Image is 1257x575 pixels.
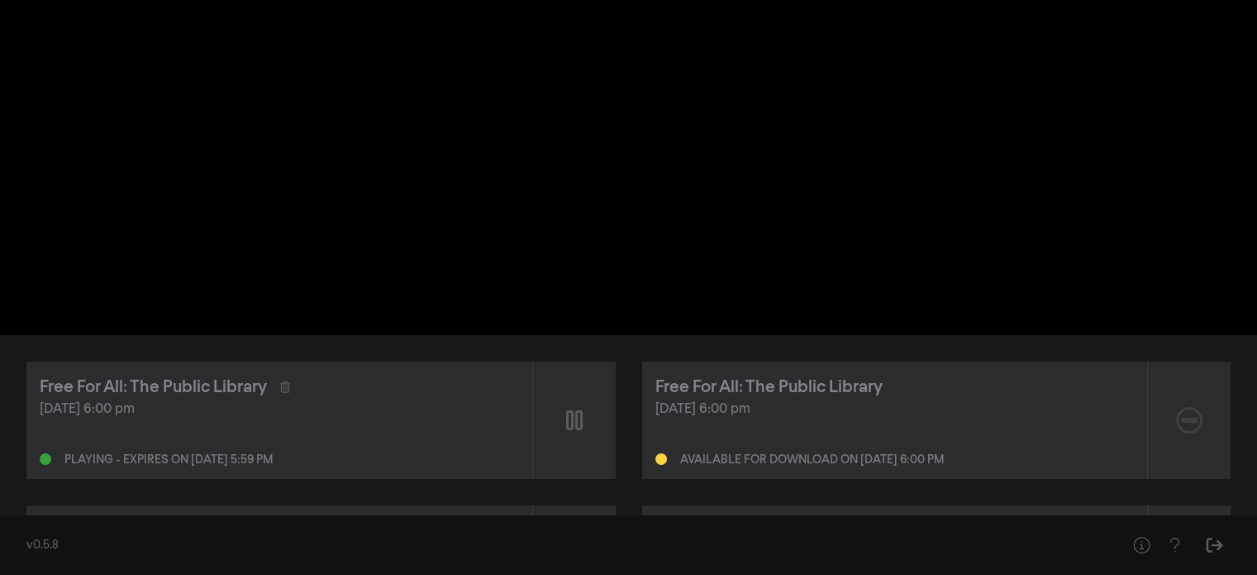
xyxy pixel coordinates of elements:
[655,375,883,400] div: Free For All: The Public Library
[40,375,267,400] div: Free For All: The Public Library
[1197,529,1231,562] button: Sign Out
[40,400,519,419] div: [DATE] 6:00 pm
[655,400,1135,419] div: [DATE] 6:00 pm
[1125,529,1158,562] button: Help
[1158,529,1191,562] button: Help
[680,454,944,466] div: Available for download on [DATE] 6:00 pm
[64,454,273,466] div: Playing - expires on [DATE] 5:59 pm
[26,537,1092,554] div: v0.5.8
